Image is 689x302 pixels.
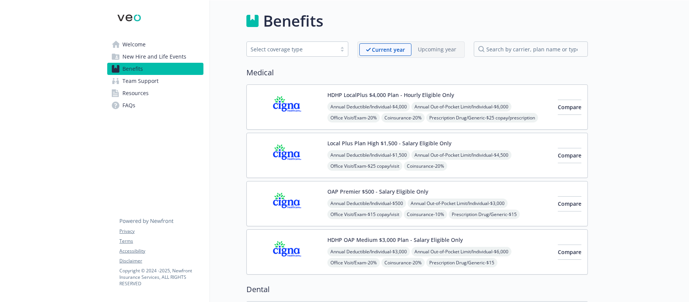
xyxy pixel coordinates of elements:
button: Compare [558,148,581,163]
span: Annual Out-of-Pocket Limit/Individual - $6,000 [411,247,511,256]
a: FAQs [107,99,203,111]
p: Copyright © 2024 - 2025 , Newfront Insurance Services, ALL RIGHTS RESERVED [119,267,203,287]
span: Annual Deductible/Individual - $1,500 [327,150,410,160]
span: Resources [122,87,149,99]
a: Terms [119,238,203,245]
span: Annual Out-of-Pocket Limit/Individual - $4,500 [411,150,511,160]
img: CIGNA carrier logo [253,236,321,268]
span: Coinsurance - 20% [381,113,425,122]
span: Prescription Drug/Generic - $15 [449,210,520,219]
span: FAQs [122,99,135,111]
h1: Benefits [263,10,323,32]
img: CIGNA carrier logo [253,139,321,172]
span: Office Visit/Exam - $25 copay/visit [327,161,402,171]
a: Welcome [107,38,203,51]
h2: Dental [246,284,588,295]
button: OAP Premier $500 - Salary Eligible Only [327,188,428,196]
button: Compare [558,196,581,211]
span: Office Visit/Exam - 20% [327,258,380,267]
span: Compare [558,152,581,159]
span: Welcome [122,38,146,51]
span: Coinsurance - 20% [404,161,447,171]
h2: Medical [246,67,588,78]
a: Team Support [107,75,203,87]
span: Upcoming year [411,43,463,56]
span: Office Visit/Exam - $15 copay/visit [327,210,402,219]
button: HDHP LocalPlus $4,000 Plan - Hourly Eligible Only [327,91,454,99]
button: Compare [558,100,581,115]
a: Resources [107,87,203,99]
span: Annual Out-of-Pocket Limit/Individual - $3,000 [408,199,508,208]
a: New Hire and Life Events [107,51,203,63]
span: Benefits [122,63,143,75]
span: Prescription Drug/Generic - $25 copay/prescription [426,113,538,122]
span: Compare [558,103,581,111]
input: search by carrier, plan name or type [474,41,588,57]
p: Upcoming year [418,45,456,53]
img: CIGNA carrier logo [253,91,321,123]
button: HDHP OAP Medium $3,000 Plan - Salary Eligible Only [327,236,463,244]
span: Team Support [122,75,159,87]
span: Annual Deductible/Individual - $500 [327,199,406,208]
button: Compare [558,245,581,260]
span: Compare [558,248,581,256]
span: Annual Out-of-Pocket Limit/Individual - $6,000 [411,102,511,111]
div: Select coverage type [251,45,333,53]
p: Current year [372,46,405,54]
a: Accessibility [119,248,203,254]
span: Compare [558,200,581,207]
span: Office Visit/Exam - 20% [327,113,380,122]
span: Annual Deductible/Individual - $4,000 [327,102,410,111]
a: Benefits [107,63,203,75]
span: New Hire and Life Events [122,51,186,63]
span: Coinsurance - 20% [381,258,425,267]
span: Coinsurance - 10% [404,210,447,219]
button: Local Plus Plan High $1,500 - Salary Eligible Only [327,139,451,147]
span: Annual Deductible/Individual - $3,000 [327,247,410,256]
span: Prescription Drug/Generic - $15 [426,258,497,267]
a: Privacy [119,228,203,235]
img: CIGNA carrier logo [253,188,321,220]
a: Disclaimer [119,257,203,264]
